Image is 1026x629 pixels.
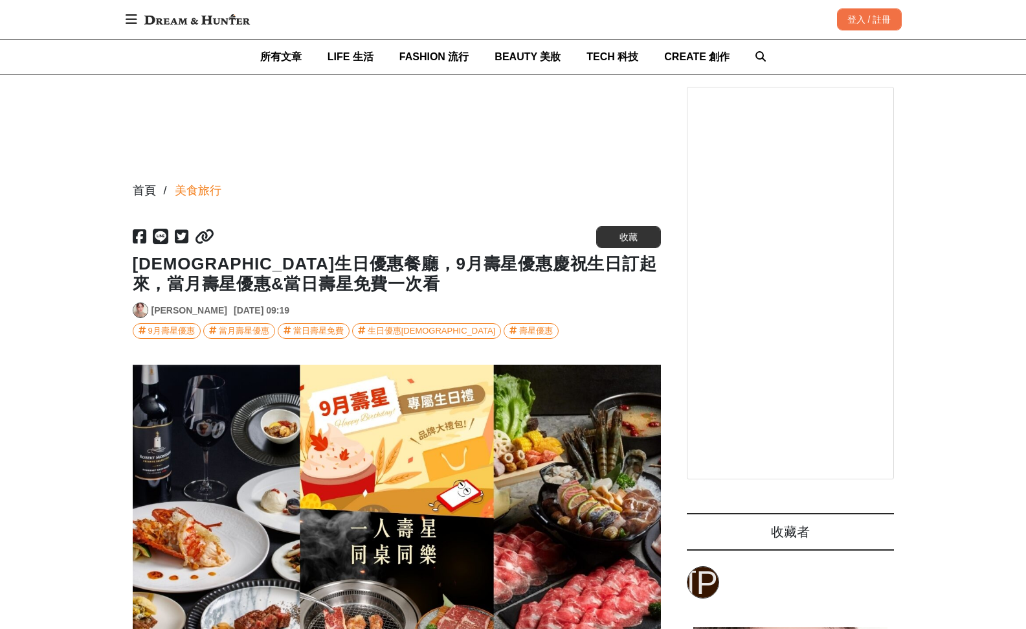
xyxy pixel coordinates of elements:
[664,40,730,74] a: CREATE 創作
[260,40,302,74] a: 所有文章
[771,525,810,539] span: 收藏者
[352,323,501,339] a: 生日優惠[DEMOGRAPHIC_DATA]
[586,40,638,74] a: TECH 科技
[328,51,374,62] span: LIFE 生活
[133,303,148,318] a: Avatar
[293,324,344,338] div: 當日壽星免費
[687,566,719,599] a: [PERSON_NAME]
[133,182,156,200] div: 首頁
[175,182,221,200] a: 美食旅行
[219,324,269,338] div: 當月壽星優惠
[133,323,201,339] a: 9月壽星優惠
[495,40,561,74] a: BEAUTY 美妝
[399,40,469,74] a: FASHION 流行
[138,8,256,31] img: Dream & Hunter
[133,254,661,294] h1: [DEMOGRAPHIC_DATA]生日優惠餐廳，9月壽星優惠慶祝生日訂起來，當月壽星優惠&當日壽星免費一次看
[399,51,469,62] span: FASHION 流行
[151,304,227,317] a: [PERSON_NAME]
[596,226,661,248] button: 收藏
[368,324,495,338] div: 生日優惠[DEMOGRAPHIC_DATA]
[164,182,167,200] div: /
[133,303,148,317] img: Avatar
[519,324,553,338] div: 壽星優惠
[495,51,561,62] span: BEAUTY 美妝
[504,323,559,339] a: 壽星優惠
[234,304,289,317] div: [DATE] 09:19
[664,51,730,62] span: CREATE 創作
[586,51,638,62] span: TECH 科技
[203,323,275,339] a: 當月壽星優惠
[260,51,302,62] span: 所有文章
[278,323,350,339] a: 當日壽星免費
[328,40,374,74] a: LIFE 生活
[837,8,902,30] div: 登入 / 註冊
[148,324,195,338] div: 9月壽星優惠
